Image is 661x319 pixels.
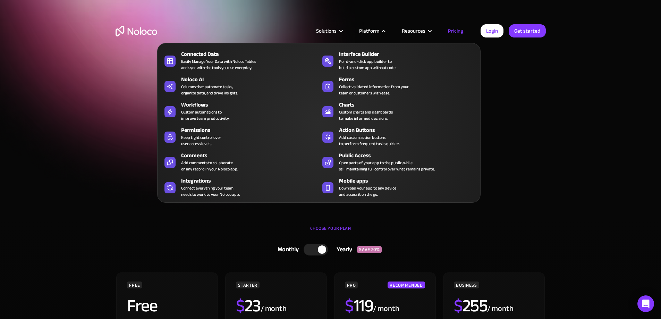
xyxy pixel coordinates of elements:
div: Yearly [328,244,357,255]
a: Login [481,24,503,37]
div: Easily Manage Your Data with Noloco Tables and sync with the tools you use everyday. [181,58,256,71]
nav: Platform [157,33,481,203]
div: Connected Data [181,50,322,58]
a: Mobile appsDownload your app to any deviceand access it on the go. [319,175,477,199]
div: / month [373,303,399,314]
h2: Free [127,297,157,314]
div: Add custom action buttons to perform frequent tasks quicker. [339,134,400,147]
div: Add comments to collaborate on any record in your Noloco app. [181,160,238,172]
a: Get started [509,24,546,37]
div: BUSINESS [454,282,479,288]
div: SAVE 20% [357,246,382,253]
span: Download your app to any device and access it on the go. [339,185,396,198]
div: Integrations [181,177,322,185]
div: Resources [402,26,425,35]
a: FormsCollect validated information from yourteam or customers with ease. [319,74,477,98]
div: Action Buttons [339,126,480,134]
div: CHOOSE YOUR PLAN [116,223,546,241]
div: / month [487,303,513,314]
a: IntegrationsConnect everything your teamneeds to work to your Noloco app. [161,175,319,199]
div: Monthly [269,244,304,255]
a: Pricing [439,26,472,35]
a: Interface BuilderPoint-and-click app builder tobuild a custom app without code. [319,49,477,72]
div: Public Access [339,151,480,160]
div: Connect everything your team needs to work to your Noloco app. [181,185,240,198]
div: Forms [339,75,480,84]
div: Open Intercom Messenger [637,295,654,312]
div: Permissions [181,126,322,134]
h2: 255 [454,297,487,314]
div: Columns that automate tasks, organize data, and drive insights. [181,84,238,96]
a: Connected DataEasily Manage Your Data with Noloco Tablesand sync with the tools you use everyday. [161,49,319,72]
div: Solutions [316,26,337,35]
a: CommentsAdd comments to collaborateon any record in your Noloco app. [161,150,319,174]
div: Collect validated information from your team or customers with ease. [339,84,409,96]
a: home [116,26,157,36]
h2: Grow your business at any stage with tiered pricing plans that fit your needs. [116,108,546,128]
div: Resources [393,26,439,35]
div: Workflows [181,101,322,109]
div: Comments [181,151,322,160]
div: PRO [345,282,358,288]
a: Noloco AIColumns that automate tasks,organize data, and drive insights. [161,74,319,98]
div: Custom charts and dashboards to make informed decisions. [339,109,393,121]
div: FREE [127,282,142,288]
div: RECOMMENDED [388,282,425,288]
div: Noloco AI [181,75,322,84]
a: WorkflowsCustom automations toimprove team productivity. [161,99,319,123]
div: Point-and-click app builder to build a custom app without code. [339,58,396,71]
div: Keep tight control over user access levels. [181,134,221,147]
div: Mobile apps [339,177,480,185]
div: Solutions [307,26,350,35]
div: STARTER [236,282,259,288]
div: Charts [339,101,480,109]
div: Custom automations to improve team productivity. [181,109,229,121]
a: Public AccessOpen parts of your app to the public, whilestill maintaining full control over what ... [319,150,477,174]
div: Platform [350,26,393,35]
h2: 119 [345,297,373,314]
h1: Flexible Pricing Designed for Business [116,59,546,101]
div: Interface Builder [339,50,480,58]
h2: 23 [236,297,261,314]
div: Open parts of your app to the public, while still maintaining full control over what remains priv... [339,160,435,172]
div: Platform [359,26,379,35]
a: Action ButtonsAdd custom action buttonsto perform frequent tasks quicker. [319,125,477,148]
div: / month [261,303,287,314]
a: ChartsCustom charts and dashboardsto make informed decisions. [319,99,477,123]
a: PermissionsKeep tight control overuser access levels. [161,125,319,148]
